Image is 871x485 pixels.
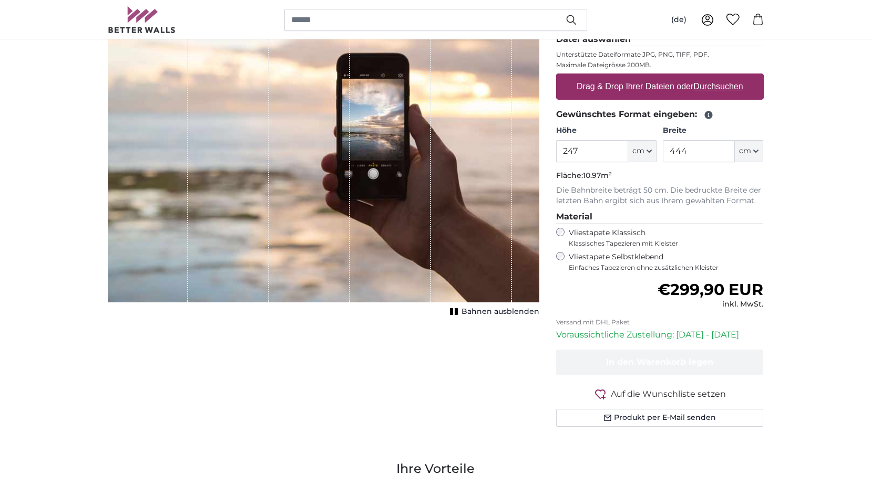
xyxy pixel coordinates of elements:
span: Bahnen ausblenden [462,307,539,317]
p: Voraussichtliche Zustellung: [DATE] - [DATE] [556,329,764,341]
h3: Ihre Vorteile [108,460,764,477]
legend: Material [556,210,764,224]
span: Einfaches Tapezieren ohne zusätzlichen Kleister [569,263,764,272]
span: 10.97m² [583,171,612,180]
label: Vliestapete Klassisch [569,228,755,248]
button: Produkt per E-Mail senden [556,409,764,427]
span: €299,90 EUR [658,280,763,299]
u: Durchsuchen [693,82,743,91]
span: In den Warenkorb legen [606,357,713,367]
span: Klassisches Tapezieren mit Kleister [569,239,755,248]
p: Maximale Dateigrösse 200MB. [556,61,764,69]
span: Auf die Wunschliste setzen [611,388,726,400]
button: Bahnen ausblenden [447,304,539,319]
p: Unterstützte Dateiformate JPG, PNG, TIFF, PDF. [556,50,764,59]
label: Höhe [556,125,657,136]
button: (de) [663,10,695,29]
button: cm [735,140,763,162]
div: inkl. MwSt. [658,299,763,310]
p: Die Bahnbreite beträgt 50 cm. Die bedruckte Breite der letzten Bahn ergibt sich aus Ihrem gewählt... [556,185,764,206]
button: Auf die Wunschliste setzen [556,387,764,400]
label: Drag & Drop Ihrer Dateien oder [572,76,747,97]
p: Versand mit DHL Paket [556,318,764,326]
button: In den Warenkorb legen [556,350,764,375]
legend: Datei auswählen [556,33,764,46]
button: cm [628,140,657,162]
p: Fläche: [556,171,764,181]
label: Breite [663,125,763,136]
span: cm [739,146,751,156]
label: Vliestapete Selbstklebend [569,252,764,272]
span: cm [632,146,644,156]
img: Betterwalls [108,6,176,33]
legend: Gewünschtes Format eingeben: [556,108,764,121]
